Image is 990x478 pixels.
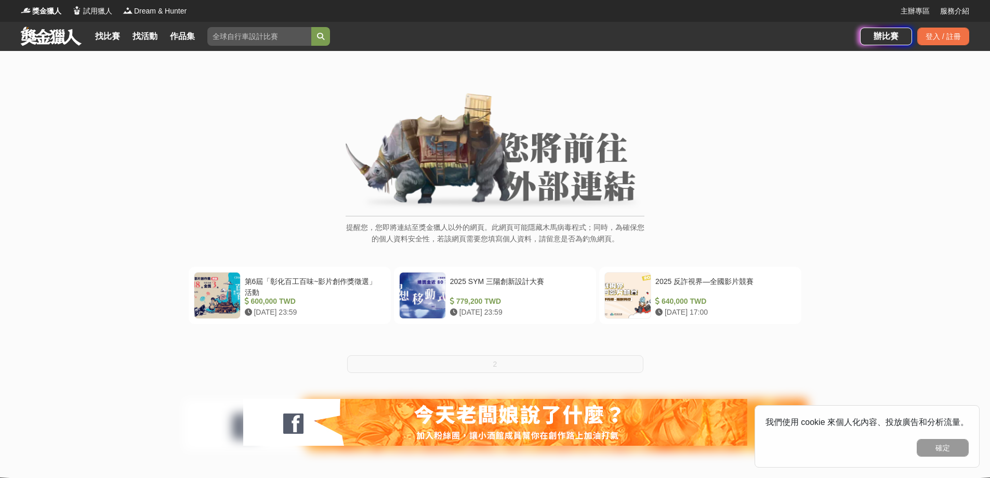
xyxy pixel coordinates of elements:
div: 2025 反詐視界—全國影片競賽 [655,276,792,296]
button: 2 [347,355,643,373]
span: 獎金獵人 [32,6,61,17]
div: 登入 / 註冊 [917,28,969,45]
a: 2025 SYM 三陽創新設計大賽 779,200 TWD [DATE] 23:59 [394,267,596,324]
a: 第6屆「彰化百工百味~影片創作獎徵選」活動 600,000 TWD [DATE] 23:59 [189,267,391,324]
a: Logo試用獵人 [72,6,112,17]
div: [DATE] 23:59 [450,307,587,318]
a: 作品集 [166,29,199,44]
div: [DATE] 17:00 [655,307,792,318]
a: Logo獎金獵人 [21,6,61,17]
img: 127fc932-0e2d-47dc-a7d9-3a4a18f96856.jpg [243,399,747,446]
div: 779,200 TWD [450,296,587,307]
p: 提醒您，您即將連結至獎金獵人以外的網頁。此網頁可能隱藏木馬病毒程式；同時，為確保您的個人資料安全性，若該網頁需要您填寫個人資料，請留意是否為釣魚網頁。 [346,222,644,255]
input: 全球自行車設計比賽 [207,27,311,46]
a: 找活動 [128,29,162,44]
div: 640,000 TWD [655,296,792,307]
button: 確定 [917,439,969,457]
img: Logo [123,5,133,16]
a: LogoDream & Hunter [123,6,187,17]
a: 找比賽 [91,29,124,44]
span: Dream & Hunter [134,6,187,17]
div: 600,000 TWD [245,296,381,307]
a: 主辦專區 [901,6,930,17]
a: 辦比賽 [860,28,912,45]
div: [DATE] 23:59 [245,307,381,318]
img: Logo [21,5,31,16]
div: 2025 SYM 三陽創新設計大賽 [450,276,587,296]
a: 服務介紹 [940,6,969,17]
div: 第6屆「彰化百工百味~影片創作獎徵選」活動 [245,276,381,296]
img: External Link Banner [346,93,644,211]
a: 2025 反詐視界—全國影片競賽 640,000 TWD [DATE] 17:00 [599,267,801,324]
img: Logo [72,5,82,16]
span: 試用獵人 [83,6,112,17]
span: 我們使用 cookie 來個人化內容、投放廣告和分析流量。 [765,418,969,427]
